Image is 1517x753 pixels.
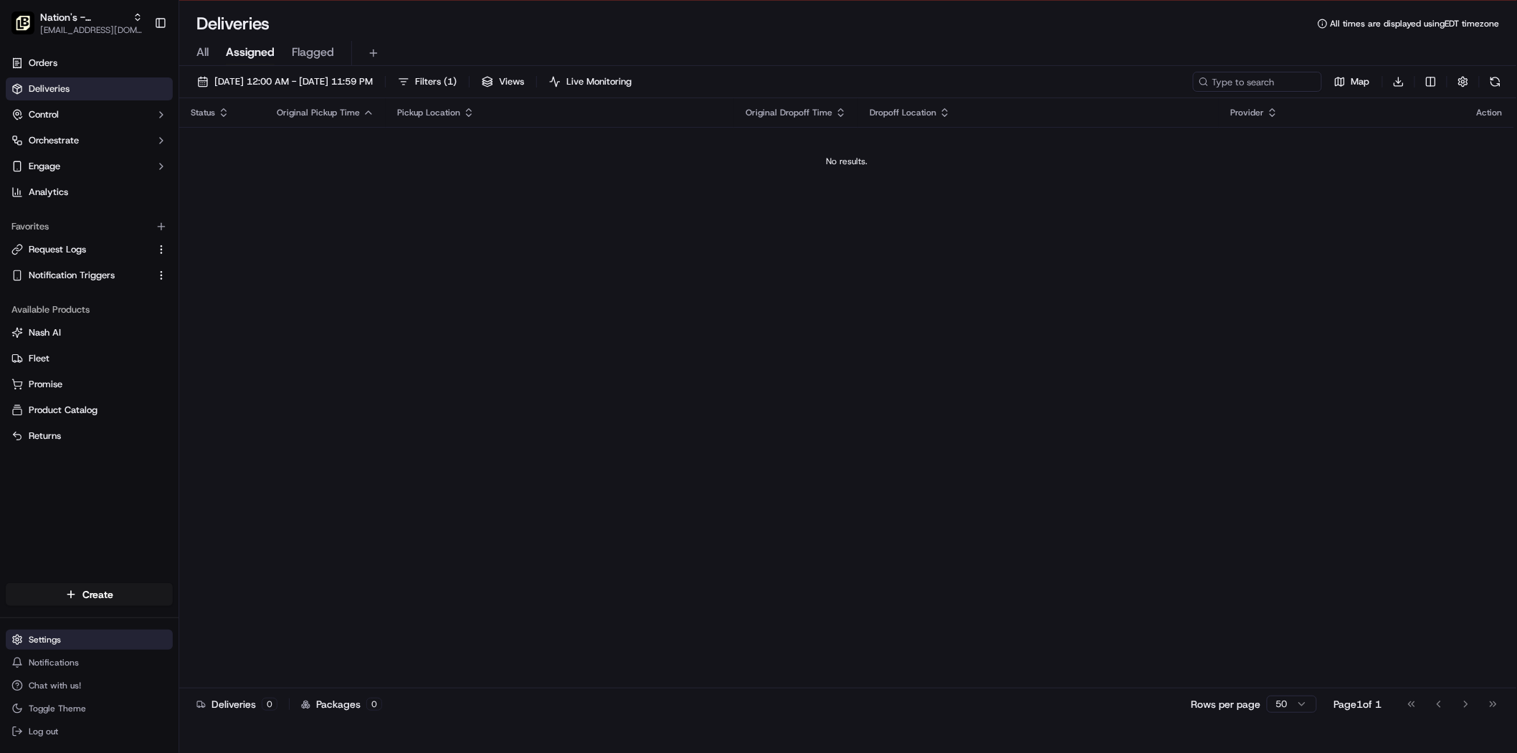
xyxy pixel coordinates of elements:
[119,222,124,234] span: •
[6,698,173,719] button: Toggle Theme
[6,215,173,238] div: Favorites
[14,57,261,80] p: Welcome 👋
[6,181,173,204] a: Analytics
[191,72,379,92] button: [DATE] 12:00 AM - [DATE] 11:59 PM
[499,75,524,88] span: Views
[222,184,261,201] button: See all
[29,160,60,173] span: Engage
[9,315,115,341] a: 📗Knowledge Base
[1477,107,1503,118] div: Action
[29,134,79,147] span: Orchestrate
[121,322,133,333] div: 💻
[301,697,382,711] div: Packages
[6,373,173,396] button: Promise
[746,107,832,118] span: Original Dropoff Time
[566,75,632,88] span: Live Monitoring
[11,430,167,442] a: Returns
[196,12,270,35] h1: Deliveries
[37,93,258,108] input: Got a question? Start typing here...
[6,52,173,75] a: Orders
[262,698,277,711] div: 0
[29,352,49,365] span: Fleet
[29,108,59,121] span: Control
[29,326,61,339] span: Nash AI
[29,680,81,691] span: Chat with us!
[29,243,86,256] span: Request Logs
[870,107,936,118] span: Dropoff Location
[11,326,167,339] a: Nash AI
[82,587,113,602] span: Create
[1351,75,1370,88] span: Map
[543,72,638,92] button: Live Monitoring
[397,107,460,118] span: Pickup Location
[6,583,173,606] button: Create
[6,298,173,321] div: Available Products
[135,321,230,335] span: API Documentation
[143,356,173,366] span: Pylon
[191,107,215,118] span: Status
[1331,18,1500,29] span: All times are displayed using EDT timezone
[6,155,173,178] button: Engage
[277,107,360,118] span: Original Pickup Time
[29,430,61,442] span: Returns
[29,404,98,417] span: Product Catalog
[127,261,156,273] span: [DATE]
[127,222,156,234] span: [DATE]
[115,315,236,341] a: 💻API Documentation
[29,657,79,668] span: Notifications
[475,72,531,92] button: Views
[14,209,37,232] img: Brittany Newman
[29,726,58,737] span: Log out
[6,321,173,344] button: Nash AI
[6,103,173,126] button: Control
[6,129,173,152] button: Orchestrate
[6,238,173,261] button: Request Logs
[6,399,173,422] button: Product Catalog
[44,261,116,273] span: [PERSON_NAME]
[11,378,167,391] a: Promise
[44,222,116,234] span: [PERSON_NAME]
[1193,72,1322,92] input: Type to search
[6,6,148,40] button: Nation's - AlamedaNation's - Alameda[EMAIL_ADDRESS][DOMAIN_NAME]
[214,75,373,88] span: [DATE] 12:00 AM - [DATE] 11:59 PM
[14,14,43,43] img: Nash
[196,697,277,711] div: Deliveries
[29,378,62,391] span: Promise
[29,186,68,199] span: Analytics
[6,721,173,742] button: Log out
[11,352,167,365] a: Fleet
[14,137,40,163] img: 1736555255976-a54dd68f-1ca7-489b-9aae-adbdc363a1c4
[14,322,26,333] div: 📗
[244,141,261,158] button: Start new chat
[292,44,334,61] span: Flagged
[6,653,173,673] button: Notifications
[65,151,197,163] div: We're available if you need us!
[40,24,143,36] button: [EMAIL_ADDRESS][DOMAIN_NAME]
[11,269,150,282] a: Notification Triggers
[11,404,167,417] a: Product Catalog
[29,321,110,335] span: Knowledge Base
[1328,72,1376,92] button: Map
[1485,72,1506,92] button: Refresh
[6,264,173,287] button: Notification Triggers
[6,630,173,650] button: Settings
[366,698,382,711] div: 0
[196,44,209,61] span: All
[14,247,37,270] img: Masood Aslam
[40,10,127,24] button: Nation's - Alameda
[29,223,40,235] img: 1736555255976-a54dd68f-1ca7-489b-9aae-adbdc363a1c4
[30,137,56,163] img: 4920774857489_3d7f54699973ba98c624_72.jpg
[1334,697,1382,711] div: Page 1 of 1
[11,11,34,34] img: Nation's - Alameda
[6,676,173,696] button: Chat with us!
[101,355,173,366] a: Powered byPylon
[119,261,124,273] span: •
[29,262,40,273] img: 1736555255976-a54dd68f-1ca7-489b-9aae-adbdc363a1c4
[29,269,115,282] span: Notification Triggers
[391,72,463,92] button: Filters(1)
[185,156,1508,167] div: No results.
[6,347,173,370] button: Fleet
[29,57,57,70] span: Orders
